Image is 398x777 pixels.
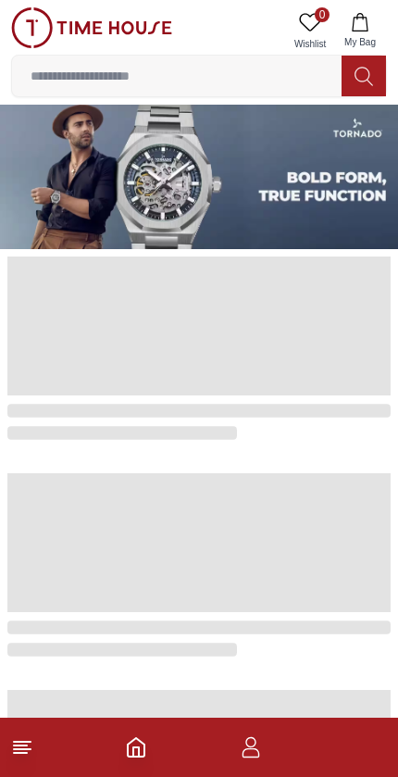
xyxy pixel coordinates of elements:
[287,37,333,51] span: Wishlist
[125,736,147,758] a: Home
[11,7,172,48] img: ...
[337,35,383,49] span: My Bag
[333,7,387,55] button: My Bag
[315,7,330,22] span: 0
[287,7,333,55] a: 0Wishlist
